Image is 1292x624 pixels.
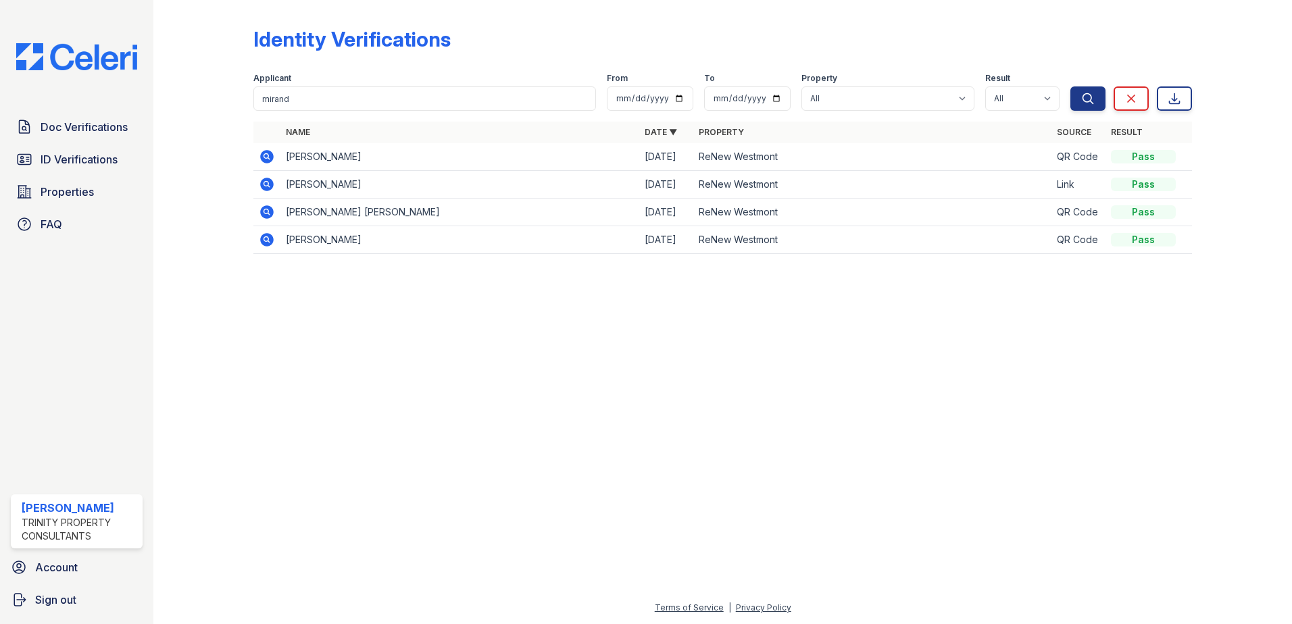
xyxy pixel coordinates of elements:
[1111,150,1176,163] div: Pass
[1051,199,1105,226] td: QR Code
[280,199,639,226] td: [PERSON_NAME] [PERSON_NAME]
[1111,233,1176,246] div: Pass
[1057,127,1091,137] a: Source
[639,199,693,226] td: [DATE]
[41,184,94,200] span: Properties
[35,592,76,608] span: Sign out
[1051,143,1105,171] td: QR Code
[280,226,639,254] td: [PERSON_NAME]
[736,602,791,613] a: Privacy Policy
[1051,226,1105,254] td: QR Code
[655,602,724,613] a: Terms of Service
[639,226,693,254] td: [DATE]
[11,146,143,173] a: ID Verifications
[11,211,143,238] a: FAQ
[801,73,837,84] label: Property
[280,171,639,199] td: [PERSON_NAME]
[645,127,677,137] a: Date ▼
[1111,205,1176,219] div: Pass
[35,559,78,575] span: Account
[11,178,143,205] a: Properties
[693,199,1052,226] td: ReNew Westmont
[693,143,1052,171] td: ReNew Westmont
[253,86,596,111] input: Search by name or phone number
[22,500,137,516] div: [PERSON_NAME]
[253,27,451,51] div: Identity Verifications
[5,554,148,581] a: Account
[286,127,310,137] a: Name
[5,43,148,70] img: CE_Logo_Blue-a8612792a0a2168367f1c8372b55b34899dd931a85d93a1a3d3e32e68fde9ad4.png
[1111,178,1176,191] div: Pass
[704,73,715,84] label: To
[253,73,291,84] label: Applicant
[22,516,137,543] div: Trinity Property Consultants
[5,586,148,613] a: Sign out
[41,119,128,135] span: Doc Verifications
[693,226,1052,254] td: ReNew Westmont
[699,127,744,137] a: Property
[11,113,143,140] a: Doc Verifications
[41,216,62,232] span: FAQ
[1051,171,1105,199] td: Link
[607,73,628,84] label: From
[728,602,731,613] div: |
[1111,127,1143,137] a: Result
[280,143,639,171] td: [PERSON_NAME]
[639,171,693,199] td: [DATE]
[985,73,1010,84] label: Result
[693,171,1052,199] td: ReNew Westmont
[639,143,693,171] td: [DATE]
[41,151,118,167] span: ID Verifications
